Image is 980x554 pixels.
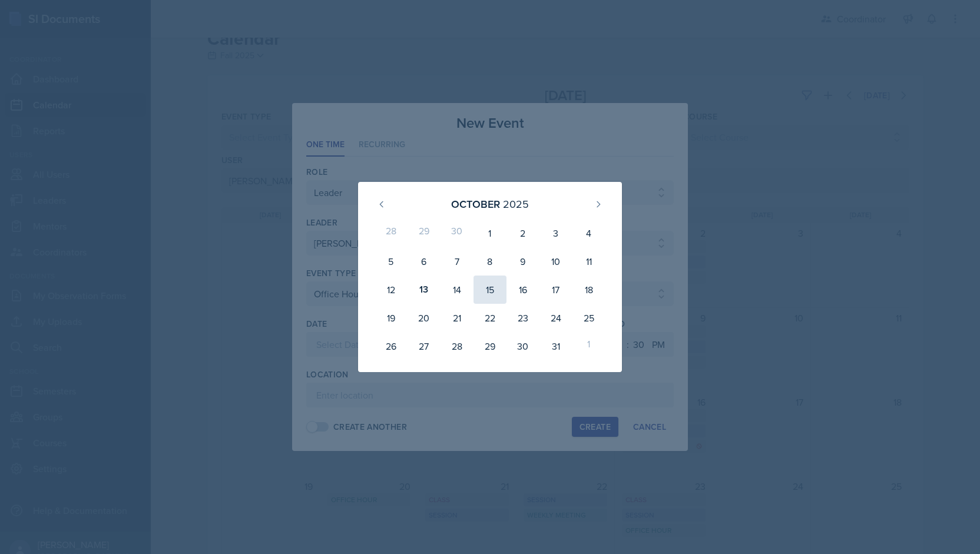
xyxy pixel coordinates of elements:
div: 18 [572,276,605,304]
div: 14 [441,276,474,304]
div: 1 [572,332,605,360]
div: 5 [375,247,408,276]
div: 28 [375,219,408,247]
div: 10 [539,247,572,276]
div: 2 [506,219,539,247]
div: 19 [375,304,408,332]
div: 17 [539,276,572,304]
div: 22 [474,304,506,332]
div: 24 [539,304,572,332]
div: 1 [474,219,506,247]
div: 4 [572,219,605,247]
div: 26 [375,332,408,360]
div: 30 [506,332,539,360]
div: 27 [408,332,441,360]
div: 9 [506,247,539,276]
div: 15 [474,276,506,304]
div: 2025 [503,196,529,212]
div: 29 [474,332,506,360]
div: 13 [408,276,441,304]
div: 3 [539,219,572,247]
div: 29 [408,219,441,247]
div: 30 [441,219,474,247]
div: 7 [441,247,474,276]
div: 23 [506,304,539,332]
div: 21 [441,304,474,332]
div: 28 [441,332,474,360]
div: 20 [408,304,441,332]
div: 31 [539,332,572,360]
div: 25 [572,304,605,332]
div: 6 [408,247,441,276]
div: 11 [572,247,605,276]
div: October [451,196,500,212]
div: 12 [375,276,408,304]
div: 8 [474,247,506,276]
div: 16 [506,276,539,304]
